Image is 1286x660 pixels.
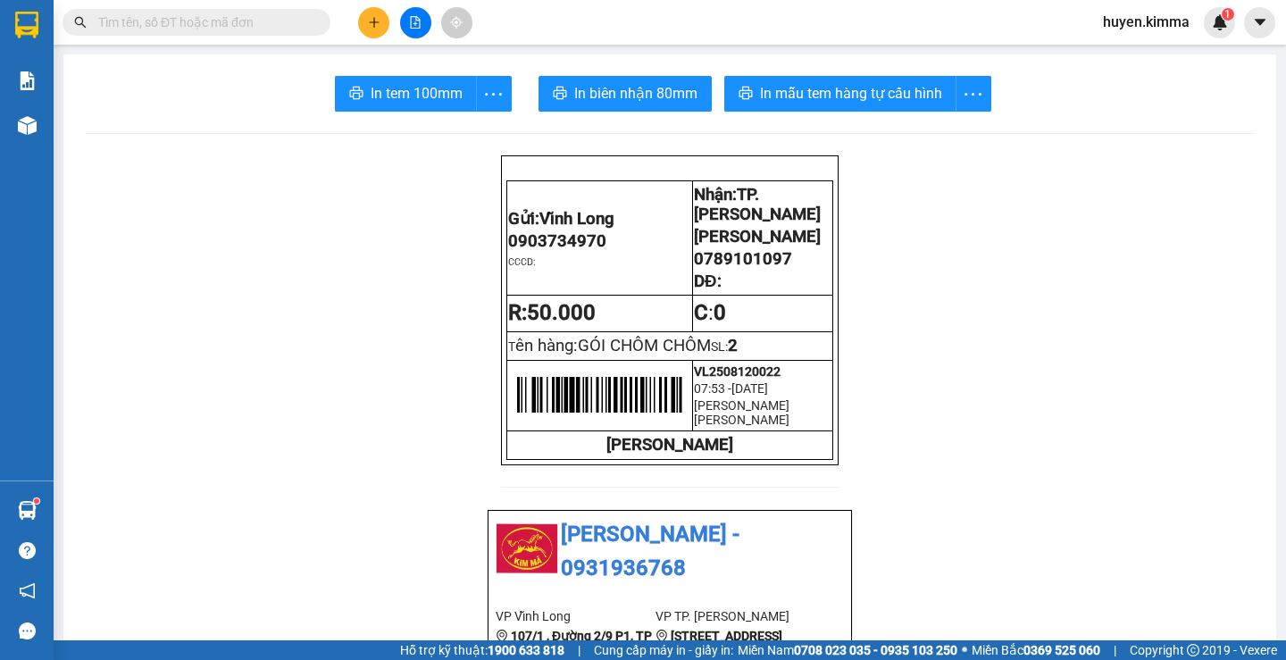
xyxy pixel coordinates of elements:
button: printerIn mẫu tem hàng tự cấu hình [724,76,956,112]
span: plus [368,16,380,29]
span: environment [496,630,508,642]
span: printer [739,86,753,103]
span: more [477,83,511,105]
button: aim [441,7,472,38]
span: 07:53 - [694,381,731,396]
span: In tem 100mm [371,82,463,104]
button: more [476,76,512,112]
li: VP TP. [PERSON_NAME] [656,606,815,626]
img: warehouse-icon [18,501,37,520]
span: 50.000 [527,300,596,325]
span: Miền Nam [738,640,957,660]
span: environment [656,630,668,642]
input: Tìm tên, số ĐT hoặc mã đơn [98,13,309,32]
span: Nhận: [694,185,821,224]
span: 1 [1224,8,1231,21]
li: VP Vĩnh Long [496,606,656,626]
span: GÓI CHÔM CHÔM [578,336,711,355]
span: copyright [1187,644,1199,656]
span: aim [450,16,463,29]
span: ên hàng: [515,336,711,355]
span: more [956,83,990,105]
span: huyen.kimma [1089,11,1204,33]
button: more [956,76,991,112]
button: caret-down [1244,7,1275,38]
span: search [74,16,87,29]
span: [DATE] [731,381,768,396]
button: plus [358,7,389,38]
strong: 1900 633 818 [488,643,564,657]
img: solution-icon [18,71,37,90]
span: 0 [714,300,726,325]
span: T [508,339,711,354]
span: 0903734970 [508,231,606,251]
span: 2 [728,336,738,355]
span: caret-down [1252,14,1268,30]
strong: [PERSON_NAME] [606,435,733,455]
span: | [578,640,580,660]
span: SL: [711,339,728,354]
span: Hỗ trợ kỹ thuật: [400,640,564,660]
span: ⚪️ [962,647,967,654]
span: DĐ: [694,272,721,291]
img: logo-vxr [15,12,38,38]
li: [PERSON_NAME] - 0931936768 [496,518,844,585]
span: TP. [PERSON_NAME] [694,185,821,224]
span: : [694,300,726,325]
span: Gửi: [508,209,614,229]
span: [PERSON_NAME] [PERSON_NAME] [694,398,789,427]
span: Vĩnh Long [539,209,614,229]
span: [PERSON_NAME] [694,227,821,246]
img: warehouse-icon [18,116,37,135]
strong: 0708 023 035 - 0935 103 250 [794,643,957,657]
button: printerIn biên nhận 80mm [539,76,712,112]
strong: 0369 525 060 [1023,643,1100,657]
sup: 1 [1222,8,1234,21]
span: message [19,622,36,639]
span: question-circle [19,542,36,559]
span: In biên nhận 80mm [574,82,697,104]
img: icon-new-feature [1212,14,1228,30]
sup: 1 [34,498,39,504]
span: 0789101097 [694,249,792,269]
span: Cung cấp máy in - giấy in: [594,640,733,660]
span: file-add [409,16,422,29]
span: printer [349,86,363,103]
button: file-add [400,7,431,38]
strong: C [694,300,708,325]
strong: R: [508,300,596,325]
span: CCCD: [508,256,536,268]
img: logo.jpg [496,518,558,581]
span: Miền Bắc [972,640,1100,660]
span: printer [553,86,567,103]
span: VL2508120022 [694,364,781,379]
button: printerIn tem 100mm [335,76,477,112]
span: notification [19,582,36,599]
span: In mẫu tem hàng tự cấu hình [760,82,942,104]
span: | [1114,640,1116,660]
